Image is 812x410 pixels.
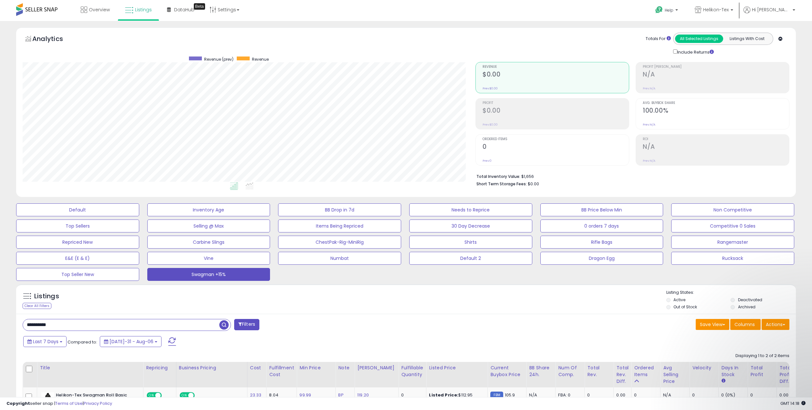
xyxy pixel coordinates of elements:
[299,392,311,398] a: 99.99
[250,392,262,398] a: 23.33
[68,339,97,345] span: Compared to:
[135,6,152,13] span: Listings
[147,393,155,398] span: ON
[429,392,458,398] b: Listed Price:
[483,87,498,90] small: Prev: $0.00
[84,400,112,406] a: Privacy Policy
[483,101,629,105] span: Profit
[147,252,270,265] button: Vine
[338,392,349,404] a: BP 87.99
[616,392,626,398] div: 0.00
[540,236,663,249] button: Rifle Bags
[738,297,762,302] label: Deactivated
[643,87,655,90] small: Prev: N/A
[269,392,292,398] div: 8.04
[357,392,369,398] a: 119.20
[55,400,83,406] a: Terms of Use
[666,290,796,296] p: Listing States:
[673,304,697,310] label: Out of Stock
[483,138,629,141] span: Ordered Items
[180,393,188,398] span: ON
[540,203,663,216] button: BB Price Below Min
[23,303,51,309] div: Clear All Filters
[33,338,58,345] span: Last 7 Days
[146,364,173,371] div: Repricing
[147,236,270,249] button: Carbine Slings
[673,297,685,302] label: Active
[738,304,755,310] label: Archived
[89,6,110,13] span: Overview
[409,220,532,232] button: 30 Day Decrease
[476,172,785,180] li: $1,656
[109,338,153,345] span: [DATE]-31 - Aug-06
[147,268,270,281] button: Swagman +15%
[16,268,139,281] button: Top Seller New
[40,364,141,371] div: Title
[665,7,673,13] span: Help
[409,252,532,265] button: Default 2
[528,181,539,187] span: $0.00
[490,364,524,378] div: Current Buybox Price
[643,143,789,152] h2: N/A
[643,123,655,127] small: Prev: N/A
[483,107,629,116] h2: $0.00
[616,364,629,385] div: Total Rev. Diff.
[675,35,723,43] button: All Selected Listings
[540,220,663,232] button: 0 orders 7 days
[646,36,671,42] div: Totals For
[671,236,794,249] button: Rangemaster
[734,321,755,328] span: Columns
[234,319,259,330] button: Filters
[587,364,611,378] div: Total Rev.
[483,123,498,127] small: Prev: $0.00
[663,392,684,398] div: N/A
[409,236,532,249] button: Shirts
[338,364,352,371] div: Note
[409,203,532,216] button: Needs to Reprice
[278,203,401,216] button: BB Drop in 7d
[505,392,515,398] span: 105.9
[16,220,139,232] button: Top Sellers
[278,252,401,265] button: Numbat
[643,101,789,105] span: Avg. Buybox Share
[671,220,794,232] button: Competitive 0 Sales
[643,65,789,69] span: Profit [PERSON_NAME]
[299,364,333,371] div: Min Price
[634,392,660,398] div: 0
[100,336,161,347] button: [DATE]-31 - Aug-06
[429,392,483,398] div: $112.95
[476,181,527,187] b: Short Term Storage Fees:
[278,236,401,249] button: ChestPak-Rig-MiniRig
[204,56,234,62] span: Revenue (prev)
[401,392,421,398] div: 0
[540,252,663,265] button: Dragon Egg
[529,392,550,398] div: N/A
[490,392,503,398] small: FBM
[179,364,245,371] div: Business Pricing
[32,34,76,45] h5: Analytics
[278,220,401,232] button: Items Being Repriced
[16,236,139,249] button: Repriced New
[643,71,789,79] h2: N/A
[744,6,795,21] a: Hi [PERSON_NAME]
[483,143,629,152] h2: 0
[735,353,789,359] div: Displaying 1 to 2 of 2 items
[730,319,761,330] button: Columns
[483,65,629,69] span: Revenue
[194,3,205,10] div: Tooltip anchor
[643,159,655,163] small: Prev: N/A
[6,401,112,407] div: seller snap | |
[643,138,789,141] span: ROI
[558,364,582,378] div: Num of Comp.
[56,392,134,406] b: Helikon-Tex Swagman Roll Basic Black, Bushcraft Line
[655,6,663,14] i: Get Help
[429,364,485,371] div: Listed Price
[663,364,687,385] div: Avg Selling Price
[752,6,791,13] span: Hi [PERSON_NAME]
[483,159,492,163] small: Prev: 0
[357,364,396,371] div: [PERSON_NAME]
[147,220,270,232] button: Selling @ Max
[16,252,139,265] button: E&E (E & E)
[23,336,67,347] button: Last 7 Days
[34,292,59,301] h5: Listings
